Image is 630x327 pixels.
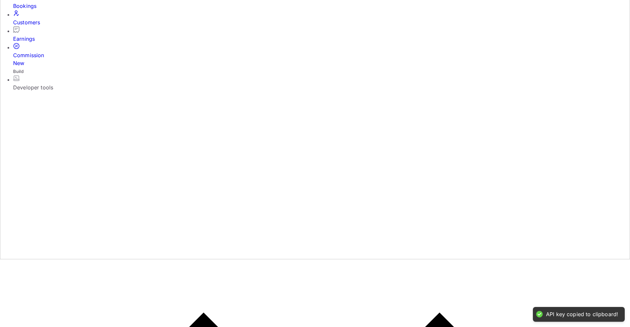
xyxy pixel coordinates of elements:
[13,59,630,67] div: New
[13,43,630,67] a: CommissionNew
[13,10,630,26] a: Customers
[13,83,630,91] div: Developer tools
[13,26,630,43] a: Earnings
[546,311,618,318] div: API key copied to clipboard!
[13,69,24,74] span: Build
[13,18,630,26] div: Customers
[13,51,630,67] div: Commission
[13,2,630,10] div: Bookings
[13,35,630,43] div: Earnings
